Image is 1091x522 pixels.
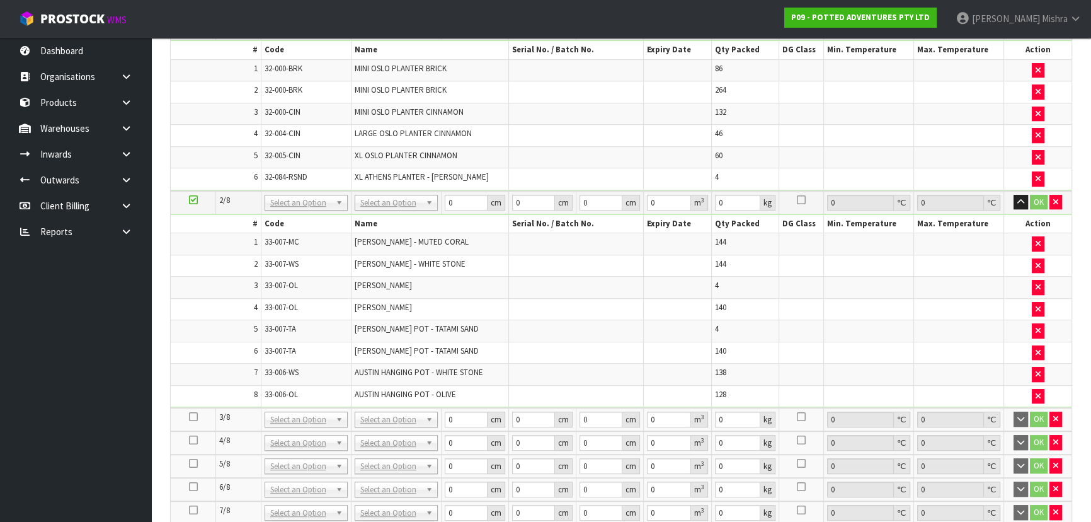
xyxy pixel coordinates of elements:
button: OK [1030,482,1048,497]
span: 32-000-BRK [265,84,302,95]
div: cm [488,195,505,211]
span: Select an Option [360,459,421,474]
div: cm [622,505,640,521]
button: OK [1030,505,1048,520]
button: OK [1030,435,1048,450]
span: Mishra [1042,13,1068,25]
div: cm [622,435,640,451]
div: cm [622,412,640,427]
sup: 3 [701,413,704,421]
div: cm [555,412,573,427]
div: cm [488,412,505,427]
span: 2/8 [219,195,230,206]
sup: 3 [701,506,704,514]
div: m [691,482,708,497]
button: OK [1030,195,1048,210]
span: Select an Option [270,436,331,451]
span: Select an Option [270,195,331,211]
span: 33-007-WS [265,258,299,269]
sup: 3 [701,196,704,204]
span: 3 [254,280,258,291]
th: Code [261,215,351,233]
a: P09 - POTTED ADVENTURES PTY LTD [784,8,937,28]
span: Select an Option [270,412,331,427]
span: 60 [715,150,723,161]
div: cm [488,505,505,521]
span: Select an Option [270,482,331,497]
span: Select an Option [360,436,421,451]
span: [PERSON_NAME] - MUTED CORAL [355,236,469,247]
div: ℃ [984,505,1000,521]
th: Action [1004,215,1071,233]
div: m [691,458,708,474]
span: Select an Option [270,506,331,521]
div: ℃ [984,458,1000,474]
span: Select an Option [360,506,421,521]
span: 6/8 [219,482,230,492]
div: cm [488,435,505,451]
th: Expiry Date [644,41,711,59]
span: 86 [715,63,723,74]
span: LARGE OSLO PLANTER CINNAMON [355,128,472,139]
div: cm [622,458,640,474]
span: ProStock [40,11,105,27]
th: DG Class [779,41,824,59]
th: Name [351,215,508,233]
th: # [171,41,261,59]
div: cm [555,435,573,451]
th: Action [1004,41,1071,59]
span: 32-005-CIN [265,150,300,161]
span: 33-007-TA [265,323,296,334]
span: 5 [254,323,258,334]
span: MINI OSLO PLANTER BRICK [355,63,447,74]
span: 33-006-OL [265,389,298,400]
span: 33-007-MC [265,236,299,247]
div: kg [760,505,775,521]
span: 132 [715,107,726,117]
span: 5/8 [219,458,230,469]
img: cube-alt.png [19,11,35,26]
span: 1 [254,236,258,247]
th: Code [261,41,351,59]
span: Select an Option [360,195,421,211]
div: kg [760,458,775,474]
div: ℃ [894,505,910,521]
span: 1 [254,63,258,74]
span: 32-000-BRK [265,63,302,74]
span: XL OSLO PLANTER CINNAMON [355,150,457,161]
span: 46 [715,128,723,139]
span: 7 [254,367,258,378]
span: 4 [715,171,719,182]
th: Min. Temperature [824,215,914,233]
span: 7/8 [219,505,230,516]
span: [PERSON_NAME] [972,13,1040,25]
div: ℃ [894,435,910,451]
span: AUSTIN HANGING POT - OLIVE [355,389,456,400]
th: Max. Temperature [914,215,1004,233]
span: 33-007-TA [265,345,296,356]
div: kg [760,195,775,211]
div: kg [760,482,775,497]
span: 33-007-OL [265,280,298,291]
span: 5 [254,150,258,161]
span: AUSTIN HANGING POT - WHITE STONE [355,367,483,378]
span: 4 [715,323,719,334]
span: 32-084-RSND [265,171,307,182]
sup: 3 [701,483,704,491]
span: 6 [254,345,258,356]
th: Min. Temperature [824,41,914,59]
th: Qty Packed [711,215,779,233]
span: 264 [715,84,726,95]
span: [PERSON_NAME] [355,280,412,291]
span: 4 [254,302,258,313]
span: [PERSON_NAME] POT - TATAMI SAND [355,323,479,334]
span: Select an Option [360,412,421,427]
span: 144 [715,236,726,247]
span: 2 [254,258,258,269]
button: OK [1030,412,1048,427]
div: m [691,195,708,211]
span: 128 [715,389,726,400]
span: 138 [715,367,726,378]
div: ℃ [984,482,1000,497]
div: ℃ [894,458,910,474]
